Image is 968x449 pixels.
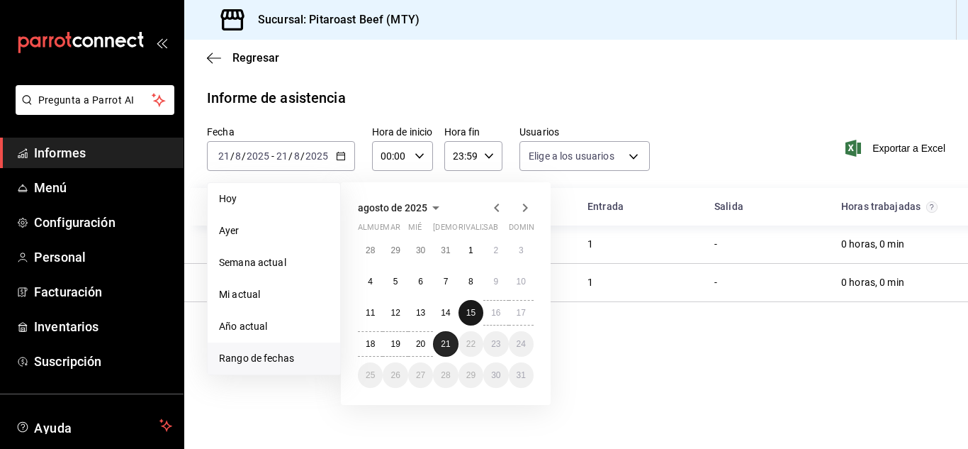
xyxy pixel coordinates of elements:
font: 24 [517,339,526,349]
font: 19 [390,339,400,349]
font: Exportar a Excel [872,143,945,154]
font: 31 [441,245,450,255]
button: 31 de julio de 2025 [433,238,458,263]
div: Row [184,226,968,264]
abbr: martes [383,223,400,238]
font: 27 [416,370,425,380]
div: Celda de cabeza [830,194,957,220]
a: Pregunta a Parrot AI [10,103,174,118]
font: Inventarios [34,319,99,334]
abbr: 2 de agosto de 2025 [493,245,498,255]
div: Celda de cabeza [196,194,449,220]
font: Informes [34,145,86,160]
font: 17 [517,308,526,318]
abbr: 7 de agosto de 2025 [444,277,449,287]
abbr: 15 de agosto de 2025 [466,308,475,318]
abbr: lunes [358,223,400,238]
div: Cell [196,270,405,296]
font: 16 [491,308,500,318]
abbr: 26 de agosto de 2025 [390,370,400,380]
font: Salida [714,201,743,212]
font: Menú [34,180,67,195]
font: Sucursal: Pitaroast Beef (MTY) [258,13,420,26]
button: 5 de agosto de 2025 [383,269,407,294]
abbr: 4 de agosto de 2025 [368,277,373,287]
font: / [300,150,305,162]
font: 20 [416,339,425,349]
font: [DEMOGRAPHIC_DATA] [433,223,517,232]
div: Cell [703,270,728,296]
font: / [288,150,293,162]
div: Cell [703,231,728,257]
font: 30 [491,370,500,380]
input: ---- [305,150,329,162]
font: 31 [517,370,526,380]
abbr: 23 de agosto de 2025 [491,339,500,349]
abbr: 30 de agosto de 2025 [491,370,500,380]
font: Semana actual [219,257,286,268]
font: dominio [509,223,543,232]
font: 26 [390,370,400,380]
button: 17 de agosto de 2025 [509,300,534,326]
font: 21 [441,339,450,349]
font: Usuarios [519,126,559,138]
font: Facturación [34,284,102,299]
input: ---- [246,150,270,162]
div: Cabeza [184,188,968,226]
abbr: 22 de agosto de 2025 [466,339,475,349]
button: 15 de agosto de 2025 [458,300,483,326]
div: Cell [830,270,916,296]
button: 21 de agosto de 2025 [433,331,458,357]
font: Ayuda [34,421,72,436]
font: agosto de 2025 [358,202,427,214]
abbr: miércoles [408,223,422,238]
button: 28 de julio de 2025 [358,238,383,263]
font: 9 [493,277,498,287]
button: 27 de agosto de 2025 [408,362,433,388]
button: 31 de agosto de 2025 [509,362,534,388]
font: 3 [519,245,524,255]
button: 12 de agosto de 2025 [383,300,407,326]
font: 29 [390,245,400,255]
font: 30 [416,245,425,255]
div: Celda de cabeza [576,194,703,220]
abbr: 11 de agosto de 2025 [366,308,375,318]
div: Recipiente [184,188,968,302]
button: Pregunta a Parrot AI [16,85,174,115]
abbr: 5 de agosto de 2025 [393,277,398,287]
abbr: 29 de agosto de 2025 [466,370,475,380]
button: 19 de agosto de 2025 [383,331,407,357]
font: Hora fin [444,126,480,138]
font: Año actual [219,321,267,332]
abbr: 30 de julio de 2025 [416,245,425,255]
font: mar [383,223,400,232]
font: Hora de inicio [372,126,433,138]
font: - [271,150,274,162]
font: 23 [491,339,500,349]
div: Cell [576,231,604,257]
button: 23 de agosto de 2025 [483,331,508,357]
font: rivalizar [458,223,497,232]
font: Horas trabajadas [841,201,921,212]
font: Configuración [34,215,116,230]
button: 26 de agosto de 2025 [383,362,407,388]
font: 5 [393,277,398,287]
abbr: 31 de agosto de 2025 [517,370,526,380]
input: -- [293,150,300,162]
button: Regresar [207,51,279,65]
abbr: 1 de agosto de 2025 [468,245,473,255]
abbr: 8 de agosto de 2025 [468,277,473,287]
button: 7 de agosto de 2025 [433,269,458,294]
font: / [242,150,246,162]
font: Elige a los usuarios [529,150,614,162]
button: 11 de agosto de 2025 [358,300,383,326]
abbr: domingo [509,223,543,238]
font: Entrada [587,201,624,212]
abbr: viernes [458,223,497,238]
abbr: 10 de agosto de 2025 [517,277,526,287]
abbr: sábado [483,223,498,238]
font: Regresar [232,51,279,65]
abbr: 14 de agosto de 2025 [441,308,450,318]
div: Celda de cabeza [703,194,830,220]
font: 18 [366,339,375,349]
